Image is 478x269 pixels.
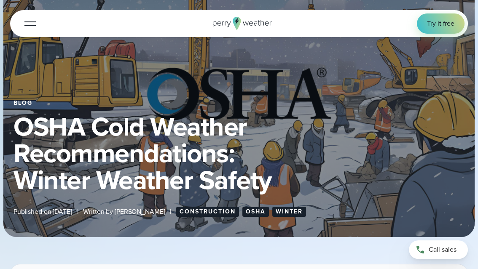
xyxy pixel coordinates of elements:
[429,245,457,255] span: Call sales
[427,19,454,29] span: Try it free
[83,207,165,217] span: Written by [PERSON_NAME]
[409,240,468,259] a: Call sales
[77,207,78,217] span: |
[176,207,239,217] a: Construction
[417,13,465,34] a: Try it free
[242,207,269,217] a: OSHA
[13,113,465,193] h1: OSHA Cold Weather Recommendations: Winter Weather Safety
[272,207,306,217] a: Winter
[170,207,171,217] span: |
[13,207,72,217] span: Published on [DATE]
[13,100,465,107] div: Blog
